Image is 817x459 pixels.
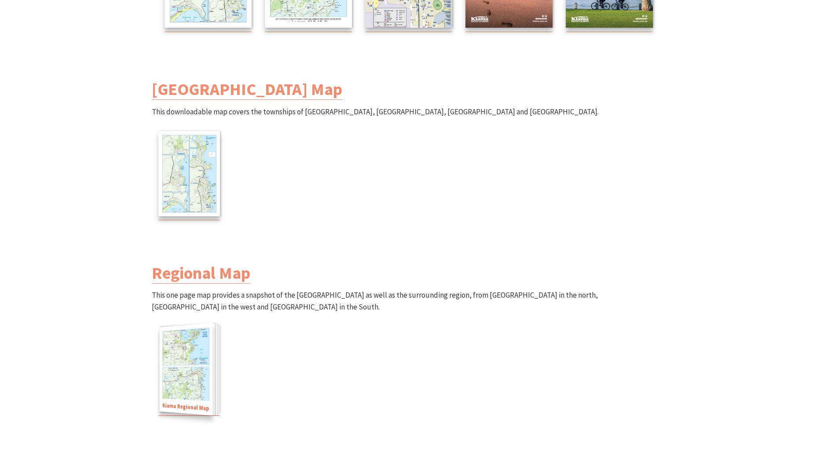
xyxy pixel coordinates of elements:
a: Regional Map [152,262,250,284]
a: [GEOGRAPHIC_DATA] Map [152,79,342,100]
p: This one page map provides a snapshot of the [GEOGRAPHIC_DATA] as well as the surrounding region,... [152,289,666,423]
img: Kiama Townships Map [158,131,220,216]
a: Kiama Townships Map [158,131,220,221]
p: This downloadable map covers the townships of [GEOGRAPHIC_DATA], [GEOGRAPHIC_DATA], [GEOGRAPHIC_D... [152,106,666,227]
img: Kiama Regional Map [159,322,212,415]
a: Kiama Regional MapKiama Regional Map [158,327,220,416]
span: Kiama Regional Map [159,398,212,415]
